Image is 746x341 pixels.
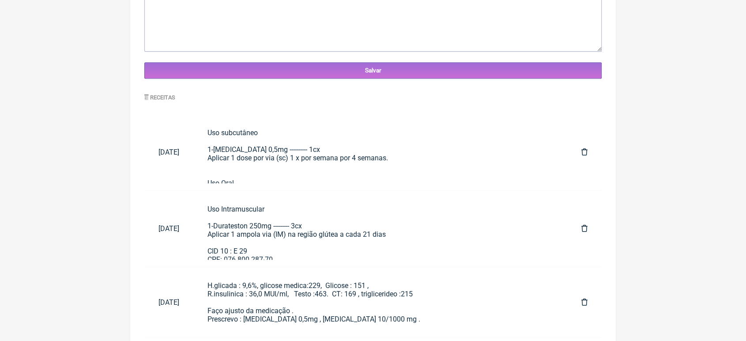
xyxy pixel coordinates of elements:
[207,205,553,264] div: Uso Intramuscular 1-Durateston 250mg --------- 3cx Aplicar 1 ampola via (IM) na região glútea a c...
[193,274,567,330] a: H.glicada : 9,6%, glicose medica:229, Glicose : 151 ,R.insulinica : 36,0 MUl/ml, Testo :463. CT: ...
[193,121,567,183] a: Uso subcutâneo1-[MEDICAL_DATA] 0,5mg ---------- 1cxAplicar 1 dose por via (sc) 1 x por semana por...
[144,94,175,101] label: Receitas
[144,291,193,314] a: [DATE]
[207,281,553,323] div: H.glicada : 9,6%, glicose medica:229, Glicose : 151 , R.insulinica : 36,0 MUl/ml, Testo :463. CT:...
[144,62,602,79] input: Salvar
[193,198,567,260] a: Uso Intramuscular1-Durateston 250mg --------- 3cxAplicar 1 ampola via (IM) na região glútea a cad...
[207,129,553,246] div: Uso subcutâneo 1-[MEDICAL_DATA] 0,5mg ---------- 1cx Aplicar 1 dose por via (sc) 1 x por semana p...
[144,141,193,163] a: [DATE]
[144,217,193,240] a: [DATE]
